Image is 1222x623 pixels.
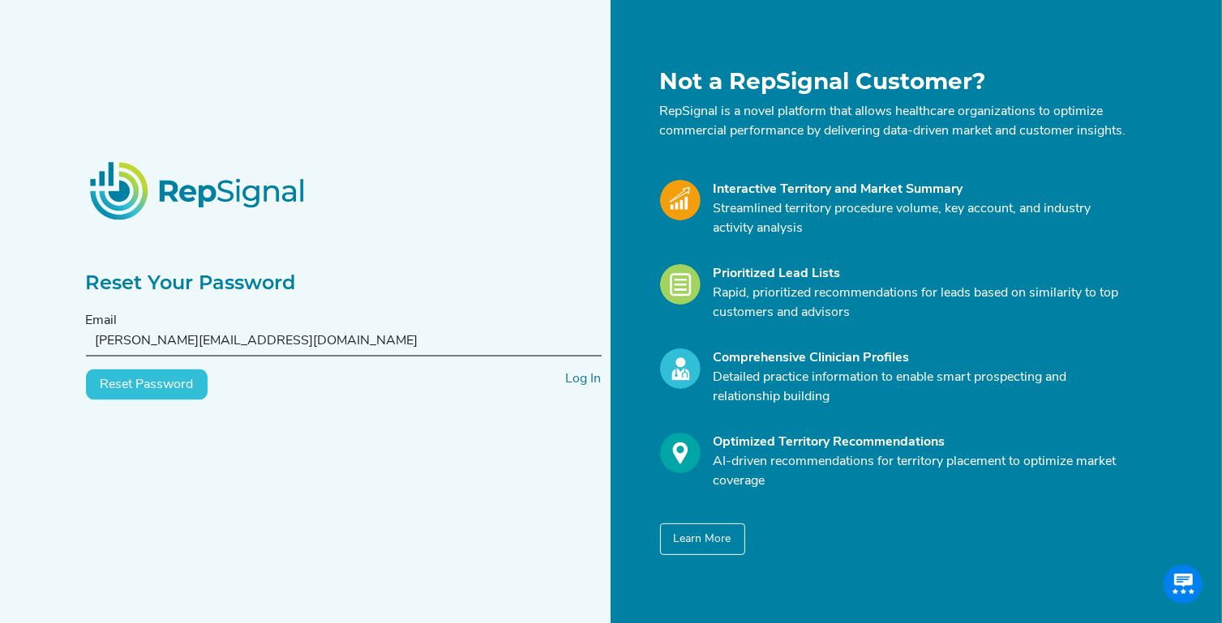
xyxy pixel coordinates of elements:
[566,373,602,386] a: Log In
[660,180,701,220] img: Market_Icon.a700a4ad.svg
[714,180,1127,199] div: Interactive Territory and Market Summary
[714,452,1127,491] p: AI-driven recommendations for territory placement to optimize market coverage
[714,348,1127,368] div: Comprehensive Clinician Profiles
[714,264,1127,284] div: Prioritized Lead Lists
[660,433,701,473] img: Optimize_Icon.261f85db.svg
[86,271,602,295] h2: Reset Your Password
[86,311,118,331] label: Email
[714,199,1127,238] p: Streamlined territory procedure volume, key account, and industry activity analysis
[660,68,1127,96] h1: Not a RepSignal Customer?
[660,348,701,389] img: Profile_Icon.739e2aba.svg
[714,284,1127,322] p: Rapid, prioritized recommendations for leads based on similarity to top customers and advisors
[660,523,745,555] button: Learn More
[86,369,208,400] button: Reset Password
[714,433,1127,452] div: Optimized Territory Recommendations
[660,102,1127,141] p: RepSignal is a novel platform that allows healthcare organizations to optimize commercial perform...
[70,142,328,239] img: RepSignalLogo.20539ed3.png
[714,368,1127,407] p: Detailed practice information to enable smart prospecting and relationship building
[660,264,701,305] img: Leads_Icon.28e8c528.svg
